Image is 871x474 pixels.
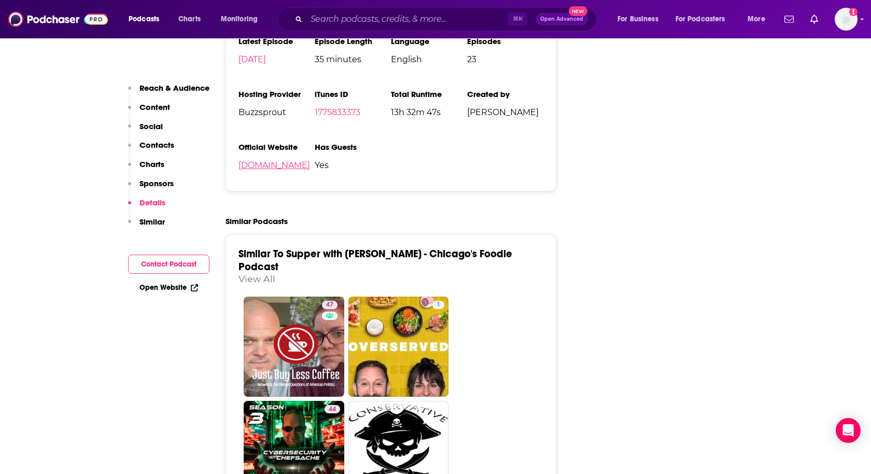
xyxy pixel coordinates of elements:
[238,89,315,99] h3: Hosting Provider
[326,300,333,310] span: 47
[835,8,858,31] span: Logged in as oliviaschaefers
[214,11,271,27] button: open menu
[780,10,798,28] a: Show notifications dropdown
[467,54,543,64] span: 23
[617,12,658,26] span: For Business
[315,160,391,170] span: Yes
[437,300,440,310] span: 1
[835,8,858,31] img: User Profile
[306,11,508,27] input: Search podcasts, credits, & more...
[128,140,174,159] button: Contacts
[8,9,108,29] img: Podchaser - Follow, Share and Rate Podcasts
[835,8,858,31] button: Show profile menu
[139,198,165,207] p: Details
[128,255,209,274] button: Contact Podcast
[238,107,315,117] span: Buzzsprout
[391,36,467,46] h3: Language
[139,217,165,227] p: Similar
[391,54,467,64] span: English
[238,54,266,64] a: [DATE]
[139,283,198,292] a: Open Website
[508,12,527,26] span: ⌘ K
[806,10,822,28] a: Show notifications dropdown
[128,198,165,217] button: Details
[467,107,543,117] span: [PERSON_NAME]
[128,217,165,236] button: Similar
[238,273,275,284] a: View All
[139,121,163,131] p: Social
[221,12,258,26] span: Monitoring
[315,36,391,46] h3: Episode Length
[172,11,207,27] a: Charts
[322,301,338,309] a: 47
[139,178,174,188] p: Sponsors
[129,12,159,26] span: Podcasts
[740,11,778,27] button: open menu
[238,36,315,46] h3: Latest Episode
[178,12,201,26] span: Charts
[467,89,543,99] h3: Created by
[244,297,344,397] a: 47
[139,140,174,150] p: Contacts
[315,142,391,152] h3: Has Guests
[669,11,740,27] button: open menu
[128,178,174,198] button: Sponsors
[139,83,209,93] p: Reach & Audience
[238,247,512,273] a: Similar To Supper with [PERSON_NAME] - Chicago's Foodie Podcast
[748,12,765,26] span: More
[348,297,449,397] a: 1
[329,405,336,415] span: 44
[238,142,315,152] h3: Official Website
[226,216,288,226] h2: Similar Podcasts
[128,102,170,121] button: Content
[569,6,587,16] span: New
[540,17,583,22] span: Open Advanced
[432,301,444,309] a: 1
[288,7,607,31] div: Search podcasts, credits, & more...
[536,13,588,25] button: Open AdvancedNew
[315,54,391,64] span: 35 minutes
[315,89,391,99] h3: iTunes ID
[139,102,170,112] p: Content
[467,36,543,46] h3: Episodes
[391,89,467,99] h3: Total Runtime
[121,11,173,27] button: open menu
[849,8,858,16] svg: Add a profile image
[238,160,310,170] a: [DOMAIN_NAME]
[676,12,725,26] span: For Podcasters
[315,107,360,117] a: 1775833373
[139,159,164,169] p: Charts
[836,418,861,443] div: Open Intercom Messenger
[325,405,340,413] a: 44
[128,159,164,178] button: Charts
[128,83,209,102] button: Reach & Audience
[391,107,467,117] span: 13h 32m 47s
[128,121,163,141] button: Social
[610,11,671,27] button: open menu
